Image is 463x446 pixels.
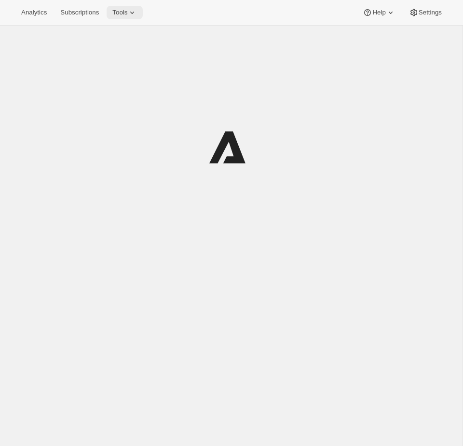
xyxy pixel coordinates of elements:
button: Settings [403,6,448,19]
span: Tools [112,9,127,16]
button: Tools [107,6,143,19]
button: Subscriptions [54,6,105,19]
span: Help [372,9,385,16]
span: Settings [419,9,442,16]
span: Analytics [21,9,47,16]
button: Help [357,6,401,19]
span: Subscriptions [60,9,99,16]
button: Analytics [15,6,53,19]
